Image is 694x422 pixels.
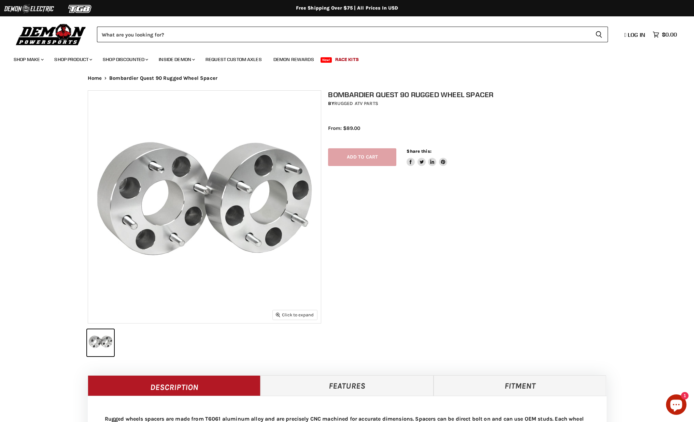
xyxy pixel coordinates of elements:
a: Shop Discounted [98,52,152,66]
a: $0.00 [649,30,680,40]
a: Fitment [434,375,607,396]
span: Bombardier Quest 90 Rugged Wheel Spacer [109,75,217,81]
a: Home [88,75,102,81]
span: Share this: [407,149,431,154]
a: Inside Demon [154,52,199,66]
span: $0.00 [662,31,677,38]
span: Log in [628,31,645,38]
h1: Bombardier Quest 90 Rugged Wheel Spacer [328,90,613,99]
a: Shop Product [49,52,96,66]
a: Log in [621,32,649,38]
a: Features [260,375,434,396]
img: Demon Electric Logo 2 [3,2,55,15]
img: Demon Powersports [14,22,88,46]
button: Search [590,27,608,42]
a: Shop Make [9,52,48,66]
a: Request Custom Axles [200,52,267,66]
span: Click to expand [276,312,314,317]
aside: Share this: [407,148,447,166]
span: From: $89.00 [328,125,360,131]
button: Click to expand [273,310,317,319]
a: Demon Rewards [268,52,319,66]
img: TGB Logo 2 [55,2,106,15]
div: Free Shipping Over $75 | All Prices In USD [74,5,620,11]
img: Bombardier Quest 90 Rugged Wheel Spacer [88,91,321,323]
form: Product [97,27,608,42]
button: Bombardier Quest 90 Rugged Wheel Spacer thumbnail [87,329,114,356]
div: by [328,100,613,107]
nav: Breadcrumbs [74,75,620,81]
a: Description [88,375,261,396]
input: Search [97,27,590,42]
ul: Main menu [9,50,675,66]
span: New! [321,57,332,63]
a: Race Kits [330,52,364,66]
a: Rugged ATV Parts [334,101,378,106]
inbox-online-store-chat: Shopify online store chat [664,394,689,417]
